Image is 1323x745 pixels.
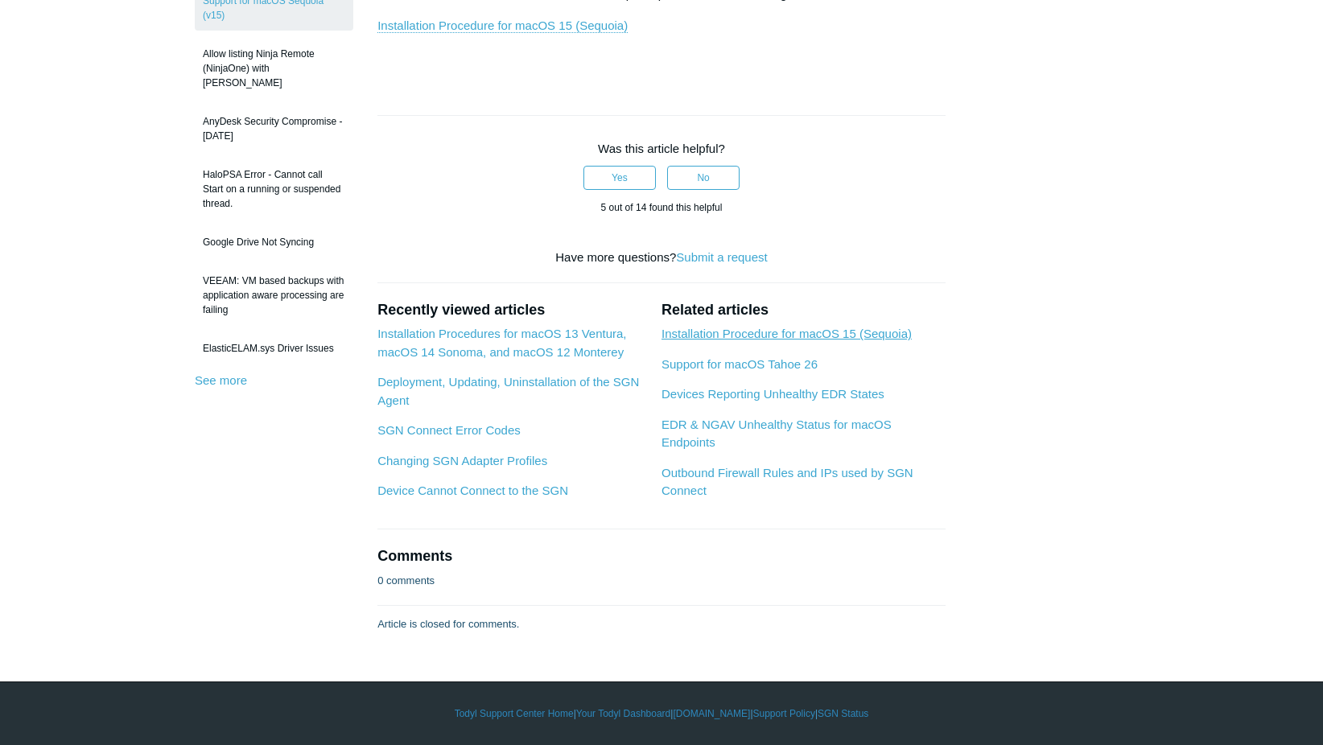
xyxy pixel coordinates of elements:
a: EDR & NGAV Unhealthy Status for macOS Endpoints [661,418,892,450]
h2: Related articles [661,299,946,321]
button: This article was not helpful [667,166,740,190]
a: VEEAM: VM based backups with application aware processing are failing [195,265,353,325]
span: Was this article helpful? [598,142,725,155]
a: Deployment, Updating, Uninstallation of the SGN Agent [377,375,639,407]
a: Your Todyl Dashboard [576,706,670,721]
a: Allow listing Ninja Remote (NinjaOne) with [PERSON_NAME] [195,39,353,98]
button: This article was helpful [583,166,656,190]
a: [DOMAIN_NAME] [673,706,750,721]
a: Submit a request [676,250,767,264]
h2: Recently viewed articles [377,299,645,321]
a: See more [195,373,247,387]
a: Changing SGN Adapter Profiles [377,454,547,467]
a: SGN Connect Error Codes [377,423,521,437]
div: Have more questions? [377,249,946,267]
a: AnyDesk Security Compromise - [DATE] [195,106,353,151]
a: Installation Procedures for macOS 13 Ventura, macOS 14 Sonoma, and macOS 12 Monterey [377,327,626,359]
a: HaloPSA Error - Cannot call Start on a running or suspended thread. [195,159,353,219]
a: Support for macOS Tahoe 26 [661,357,818,371]
p: Article is closed for comments. [377,616,519,632]
a: Outbound Firewall Rules and IPs used by SGN Connect [661,466,913,498]
a: Installation Procedure for macOS 15 (Sequoia) [661,327,912,340]
a: SGN Status [818,706,868,721]
a: Support Policy [753,706,815,721]
a: Devices Reporting Unhealthy EDR States [661,387,884,401]
span: 5 out of 14 found this helpful [601,202,723,213]
a: Installation Procedure for macOS 15 (Sequoia) [377,19,628,33]
a: Todyl Support Center Home [455,706,574,721]
h2: Comments [377,545,946,567]
div: | | | | [195,706,1128,721]
a: Device Cannot Connect to the SGN [377,484,568,497]
a: Google Drive Not Syncing [195,227,353,257]
a: ElasticELAM.sys Driver Issues [195,333,353,364]
p: 0 comments [377,573,435,589]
